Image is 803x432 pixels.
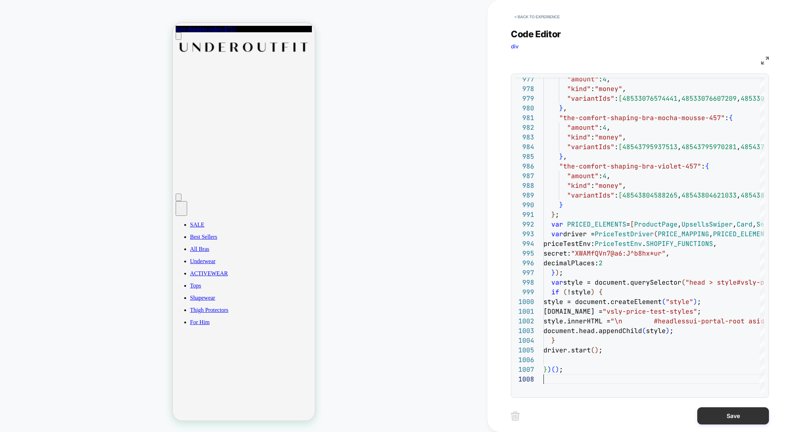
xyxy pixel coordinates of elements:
div: 978 [515,84,534,94]
span: { [729,114,733,122]
div: 989 [515,190,534,200]
span: PriceTestDriver [595,230,654,238]
span: : [599,123,603,132]
span: . [642,239,646,248]
span: ) [555,365,559,374]
button: Open menu [3,9,9,17]
a: Shapewear [17,272,139,278]
span: : [614,143,618,151]
img: delete [511,412,520,421]
button: < Back to experience [511,11,563,23]
span: 48543804621033 [681,191,737,199]
span: "style" [666,298,693,306]
span: = [626,220,630,228]
span: , [622,133,626,141]
span: 48543795970281 [681,143,737,151]
div: 986 [515,161,534,171]
div: 1003 [515,326,534,336]
div: 1004 [515,336,534,345]
span: !style [567,288,591,296]
span: ; [697,307,701,315]
div: 996 [515,258,534,268]
span: 4 [603,123,607,132]
a: Best Sellers [17,211,139,217]
span: if [551,288,559,296]
span: 48543804653801 [741,191,796,199]
div: 998 [515,277,534,287]
span: [ [630,220,634,228]
div: 1006 [515,355,534,365]
a: All Bras [17,223,139,229]
span: var [551,230,563,238]
span: , [709,230,713,238]
span: 48543804588265 [622,191,678,199]
span: decimalPlaces: [543,259,599,267]
div: 984 [515,142,534,152]
span: , [752,220,756,228]
span: ( [681,278,685,286]
a: Underwear [17,235,139,242]
span: UpsellsSwiper [681,220,733,228]
span: priceTestEnv: [543,239,595,248]
span: "XWAMfQVn7@a6:J^b8hx*ur" [571,249,666,257]
button: Open cart [3,178,14,193]
span: "amount" [567,123,599,132]
span: Card [737,220,752,228]
span: [ [618,191,622,199]
span: , [607,172,610,180]
span: , [607,123,610,132]
div: 985 [515,152,534,161]
div: 999 [515,287,534,297]
div: 991 [515,210,534,219]
span: 4 [603,172,607,180]
a: Go to account page [3,164,139,170]
div: 992 [515,219,534,229]
span: ( [654,230,658,238]
a: SALE [17,199,139,205]
span: , [678,191,681,199]
span: "money" [595,133,622,141]
button: Open search [3,171,9,178]
span: "money" [595,181,622,190]
span: : [599,172,603,180]
span: "the-comfort-shaping-bra-violet-457" [559,162,701,170]
span: : [591,133,595,141]
span: "variantIds" [567,143,614,151]
span: , [678,143,681,151]
p: ACTIVEWEAR [17,247,139,254]
div: 1 / 1 [3,3,145,9]
div: 1008 [515,374,534,384]
span: , [737,191,741,199]
img: fullscreen [761,57,769,65]
span: : [591,181,595,190]
a: Go to homepage [3,27,139,33]
span: "kind" [567,85,591,93]
span: "money" [595,85,622,93]
span: } [559,201,563,209]
span: ; [559,269,563,277]
span: driver = [563,230,595,238]
a: For Him [17,296,139,303]
span: 48533076607209 [681,94,737,103]
span: , [563,152,567,161]
span: 48543795937513 [622,143,678,151]
span: , [713,239,717,248]
div: 980 [515,103,534,113]
span: ; [670,327,674,335]
span: } [551,336,555,345]
span: ; [697,298,701,306]
span: : [725,114,729,122]
div: 990 [515,200,534,210]
span: [ [618,94,622,103]
span: ( [642,327,646,335]
span: } [543,365,547,374]
div: 983 [515,132,534,142]
div: 982 [515,123,534,132]
span: 2 [599,259,603,267]
span: Search [756,220,780,228]
span: ( [551,365,555,374]
div: 993 [515,229,534,239]
div: 994 [515,239,534,248]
